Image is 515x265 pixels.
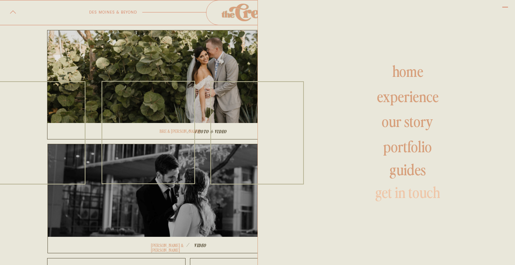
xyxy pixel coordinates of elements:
[347,89,468,106] a: experience
[340,184,475,202] a: get in touch
[340,162,475,179] a: guides
[340,139,475,156] a: portfolio
[334,113,481,131] a: our story
[347,63,468,81] a: home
